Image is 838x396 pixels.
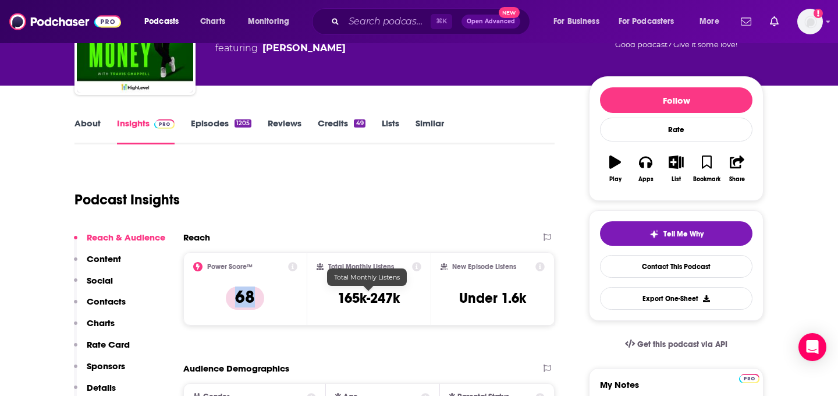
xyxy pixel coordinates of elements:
[609,176,622,183] div: Play
[344,12,431,31] input: Search podcasts, credits, & more...
[235,119,251,128] div: 1205
[672,176,681,183] div: List
[191,118,251,144] a: Episodes1205
[630,148,661,190] button: Apps
[736,12,756,31] a: Show notifications dropdown
[74,232,165,253] button: Reach & Audience
[553,13,599,30] span: For Business
[183,363,289,374] h2: Audience Demographics
[87,360,125,372] p: Sponsors
[207,263,253,271] h2: Power Score™
[200,13,225,30] span: Charts
[722,148,752,190] button: Share
[693,176,720,183] div: Bookmark
[215,41,431,55] span: featuring
[87,232,165,243] p: Reach & Audience
[797,9,823,34] button: Show profile menu
[638,176,654,183] div: Apps
[431,14,452,29] span: ⌘ K
[262,41,346,55] a: Travis Chappell
[74,253,121,275] button: Content
[87,339,130,350] p: Rate Card
[74,317,115,339] button: Charts
[323,8,541,35] div: Search podcasts, credits, & more...
[74,275,113,296] button: Social
[663,229,704,239] span: Tell Me Why
[814,9,823,18] svg: Add a profile image
[611,12,691,31] button: open menu
[416,118,444,144] a: Similar
[334,273,400,281] span: Total Monthly Listens
[615,40,737,49] span: Good podcast? Give it some love!
[797,9,823,34] img: User Profile
[9,10,121,33] img: Podchaser - Follow, Share and Rate Podcasts
[248,13,289,30] span: Monitoring
[739,374,759,383] img: Podchaser Pro
[797,9,823,34] span: Logged in as megcassidy
[382,118,399,144] a: Lists
[87,275,113,286] p: Social
[144,13,179,30] span: Podcasts
[600,287,752,310] button: Export One-Sheet
[619,13,674,30] span: For Podcasters
[87,382,116,393] p: Details
[600,255,752,278] a: Contact This Podcast
[74,296,126,317] button: Contacts
[354,119,365,128] div: 49
[600,148,630,190] button: Play
[739,372,759,383] a: Pro website
[616,330,737,359] a: Get this podcast via API
[154,119,175,129] img: Podchaser Pro
[467,19,515,24] span: Open Advanced
[74,191,180,208] h1: Podcast Insights
[328,263,394,271] h2: Total Monthly Listens
[193,12,232,31] a: Charts
[798,333,826,361] div: Open Intercom Messenger
[87,317,115,328] p: Charts
[87,296,126,307] p: Contacts
[461,15,520,29] button: Open AdvancedNew
[691,12,734,31] button: open menu
[729,176,745,183] div: Share
[87,253,121,264] p: Content
[226,287,264,310] p: 68
[74,339,130,360] button: Rate Card
[459,289,526,307] h3: Under 1.6k
[240,12,304,31] button: open menu
[499,7,520,18] span: New
[318,118,365,144] a: Credits49
[452,263,516,271] h2: New Episode Listens
[661,148,691,190] button: List
[691,148,722,190] button: Bookmark
[649,229,659,239] img: tell me why sparkle
[637,340,727,349] span: Get this podcast via API
[183,232,210,243] h2: Reach
[338,289,400,307] h3: 165k-247k
[74,118,101,144] a: About
[268,118,301,144] a: Reviews
[74,360,125,382] button: Sponsors
[699,13,719,30] span: More
[600,118,752,142] div: Rate
[136,12,194,31] button: open menu
[600,221,752,246] button: tell me why sparkleTell Me Why
[117,118,175,144] a: InsightsPodchaser Pro
[600,87,752,113] button: Follow
[545,12,614,31] button: open menu
[765,12,783,31] a: Show notifications dropdown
